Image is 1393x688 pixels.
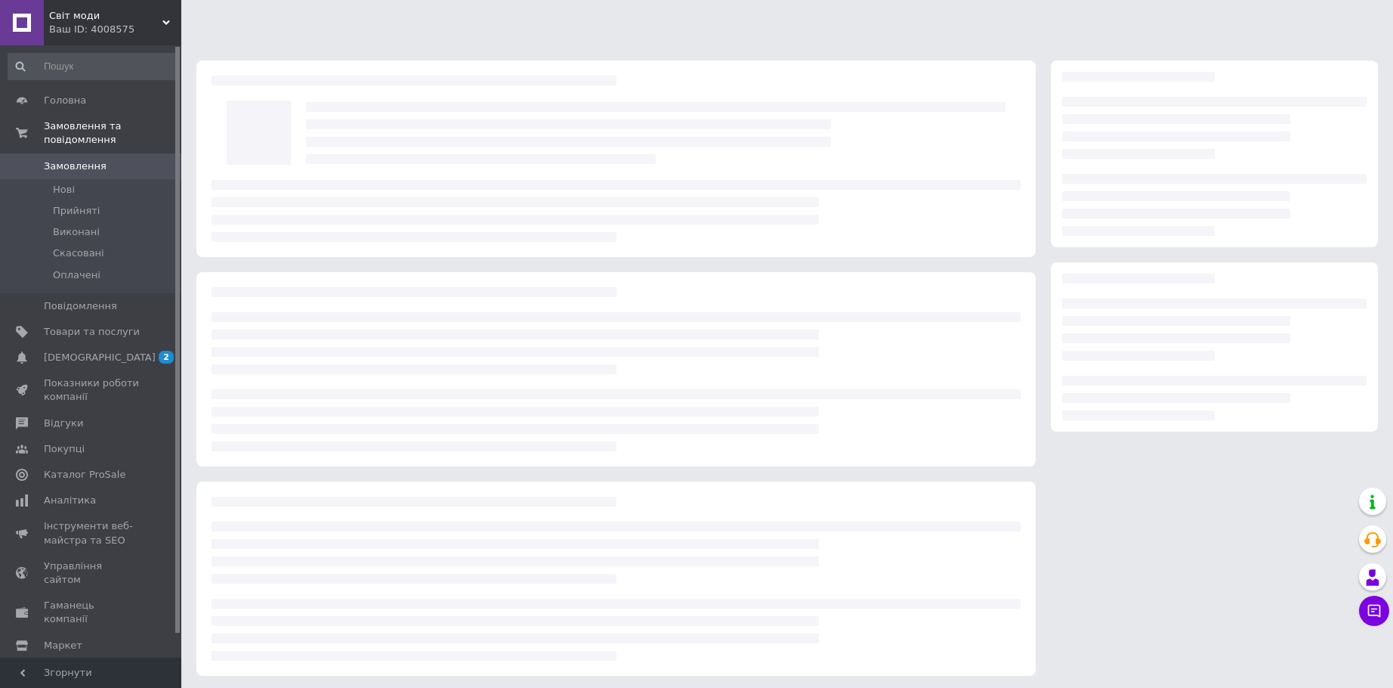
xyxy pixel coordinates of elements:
span: Головна [44,94,86,107]
span: Замовлення та повідомлення [44,119,181,147]
span: Нові [53,183,75,197]
span: Маркет [44,639,82,652]
span: Показники роботи компанії [44,377,140,404]
span: Аналітика [44,494,96,507]
span: Виконані [53,225,100,239]
span: Скасовані [53,246,104,260]
span: Прийняті [53,204,100,218]
span: Покупці [44,442,85,456]
span: 2 [159,351,174,364]
span: Відгуки [44,417,83,430]
span: Товари та послуги [44,325,140,339]
span: [DEMOGRAPHIC_DATA] [44,351,156,364]
span: Замовлення [44,160,107,173]
span: Повідомлення [44,299,117,313]
span: Управління сайтом [44,559,140,587]
span: Каталог ProSale [44,468,125,482]
span: Інструменти веб-майстра та SEO [44,519,140,547]
span: Оплачені [53,268,100,282]
span: Світ моди [49,9,162,23]
button: Чат з покупцем [1359,596,1389,626]
span: Гаманець компанії [44,599,140,626]
div: Ваш ID: 4008575 [49,23,181,36]
input: Пошук [8,53,178,80]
